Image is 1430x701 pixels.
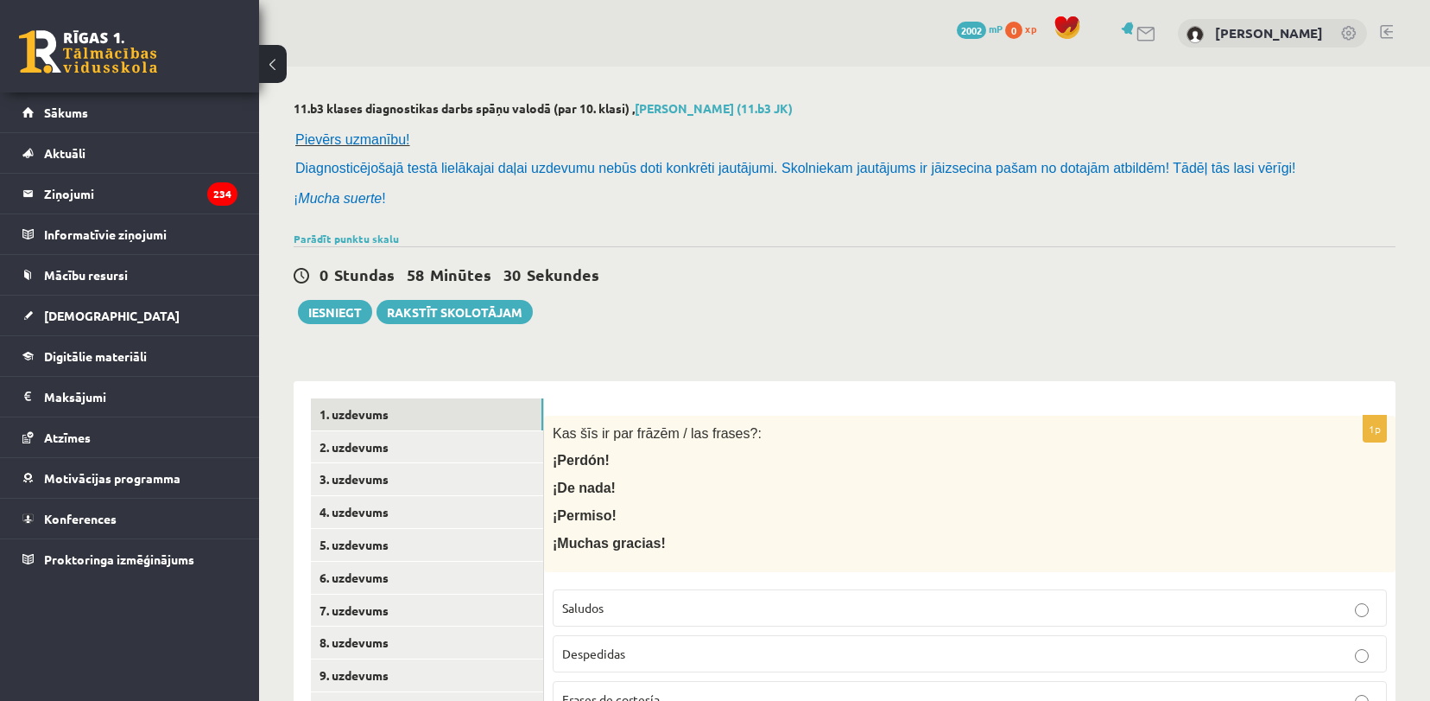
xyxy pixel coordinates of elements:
span: Stundas [334,264,395,284]
a: 7. uzdevums [311,595,543,627]
a: 2. uzdevums [311,431,543,463]
span: 30 [503,264,521,284]
span: ¡Muchas gracias! [553,536,666,551]
a: Motivācijas programma [22,458,237,498]
span: Diagnosticējošajā testā lielākajai daļai uzdevumu nebūs doti konkrēti jautājumi. Skolniekam jautā... [295,161,1296,175]
input: Saludos [1355,603,1369,617]
a: [PERSON_NAME] (11.b3 JK) [635,100,793,116]
span: Motivācijas programma [44,470,180,486]
span: [DEMOGRAPHIC_DATA] [44,308,180,323]
a: Ziņojumi234 [22,174,237,213]
a: 9. uzdevums [311,660,543,691]
a: [DEMOGRAPHIC_DATA] [22,296,237,335]
a: 3. uzdevums [311,463,543,495]
a: Rīgas 1. Tālmācības vidusskola [19,30,157,73]
a: 4. uzdevums [311,496,543,528]
span: Aktuāli [44,145,85,161]
a: 0 xp [1005,22,1045,35]
span: mP [989,22,1003,35]
i: 234 [207,182,237,206]
a: [PERSON_NAME] [1215,24,1323,41]
span: ¡ ! [294,191,386,206]
a: Konferences [22,499,237,538]
h2: 11.b3 klases diagnostikas darbs spāņu valodā (par 10. klasi) , [294,101,1395,116]
a: 8. uzdevums [311,627,543,659]
a: Parādīt punktu skalu [294,232,399,245]
span: 2002 [957,22,986,39]
span: Mācību resursi [44,267,128,283]
legend: Ziņojumi [44,174,237,213]
a: Aktuāli [22,133,237,173]
a: 1. uzdevums [311,398,543,430]
span: Minūtes [430,264,491,284]
span: Kas šīs ir par frāzēm / las frases?: [553,426,762,441]
p: 1p [1363,415,1387,443]
span: ¡Perdón! [553,453,610,468]
span: Despedidas [562,646,625,661]
span: ¡Permiso! [553,508,617,523]
a: Maksājumi [22,377,237,417]
span: Proktoringa izmēģinājums [44,551,194,567]
a: Digitālie materiāli [22,336,237,376]
a: Mācību resursi [22,255,237,295]
i: Mucha suerte [298,191,382,206]
a: Informatīvie ziņojumi [22,214,237,254]
span: Digitālie materiāli [44,348,147,364]
a: Atzīmes [22,417,237,457]
span: 0 [1005,22,1022,39]
legend: Informatīvie ziņojumi [44,214,237,254]
input: Despedidas [1355,649,1369,663]
span: 58 [407,264,424,284]
span: Pievērs uzmanību! [295,132,410,147]
a: Sākums [22,92,237,132]
a: 5. uzdevums [311,529,543,561]
button: Iesniegt [298,300,372,324]
legend: Maksājumi [44,377,237,417]
img: Kristiāns Šīmens [1186,26,1204,43]
a: Rakstīt skolotājam [376,300,533,324]
span: Sākums [44,105,88,120]
span: Konferences [44,511,117,526]
span: Saludos [562,600,604,615]
span: Atzīmes [44,430,91,445]
a: 2002 mP [957,22,1003,35]
a: 6. uzdevums [311,562,543,594]
span: ¡De nada! [553,481,616,495]
span: 0 [320,264,328,284]
span: xp [1025,22,1036,35]
span: Sekundes [527,264,599,284]
a: Proktoringa izmēģinājums [22,539,237,579]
